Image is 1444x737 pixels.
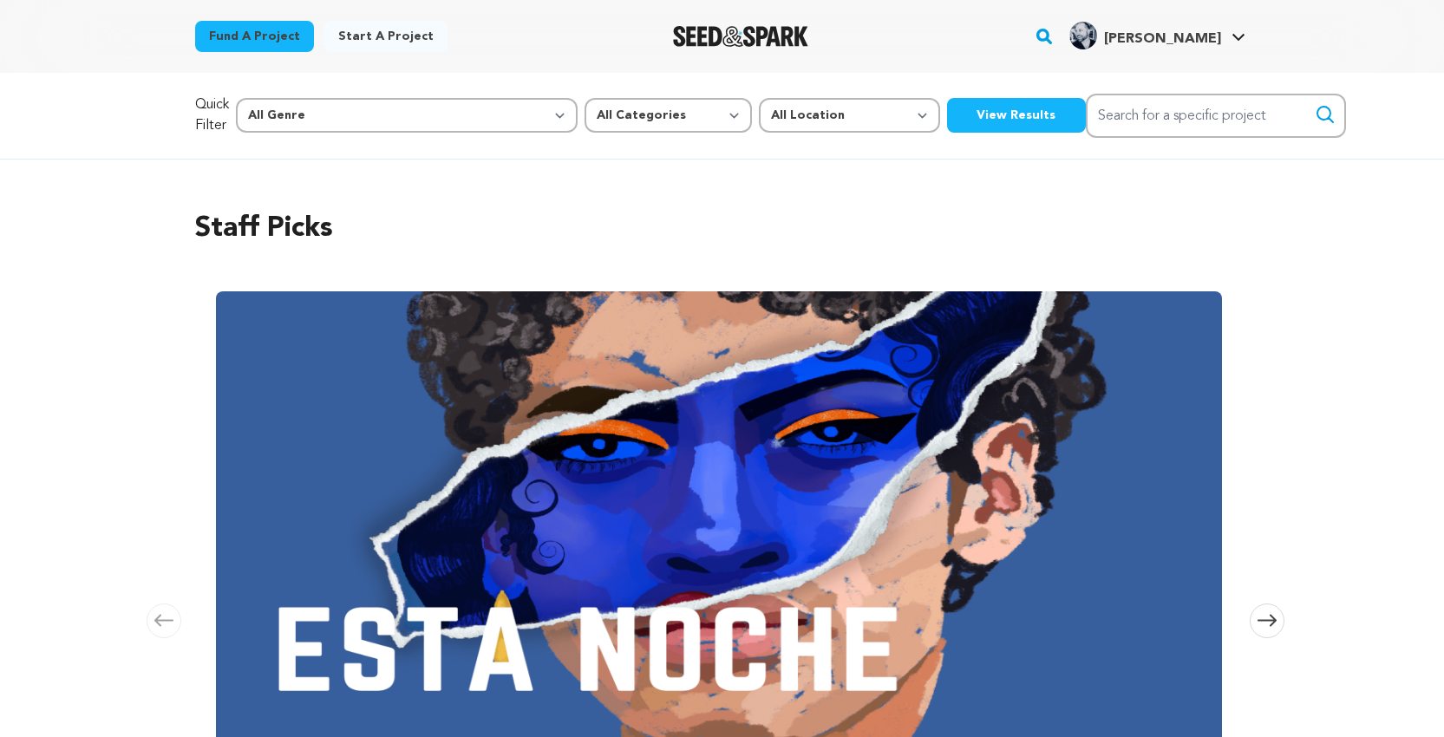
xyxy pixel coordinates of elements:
img: 91d068b09b21bed6.jpg [1069,22,1097,49]
a: Seed&Spark Homepage [673,26,809,47]
a: Start a project [324,21,448,52]
input: Search for a specific project [1086,94,1346,138]
img: Seed&Spark Logo Dark Mode [673,26,809,47]
a: Fund a project [195,21,314,52]
h2: Staff Picks [195,208,1250,250]
button: View Results [947,98,1086,133]
a: Mark A.'s Profile [1066,18,1249,49]
span: [PERSON_NAME] [1104,32,1221,46]
p: Quick Filter [195,95,229,136]
span: Mark A.'s Profile [1066,18,1249,55]
div: Mark A.'s Profile [1069,22,1221,49]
